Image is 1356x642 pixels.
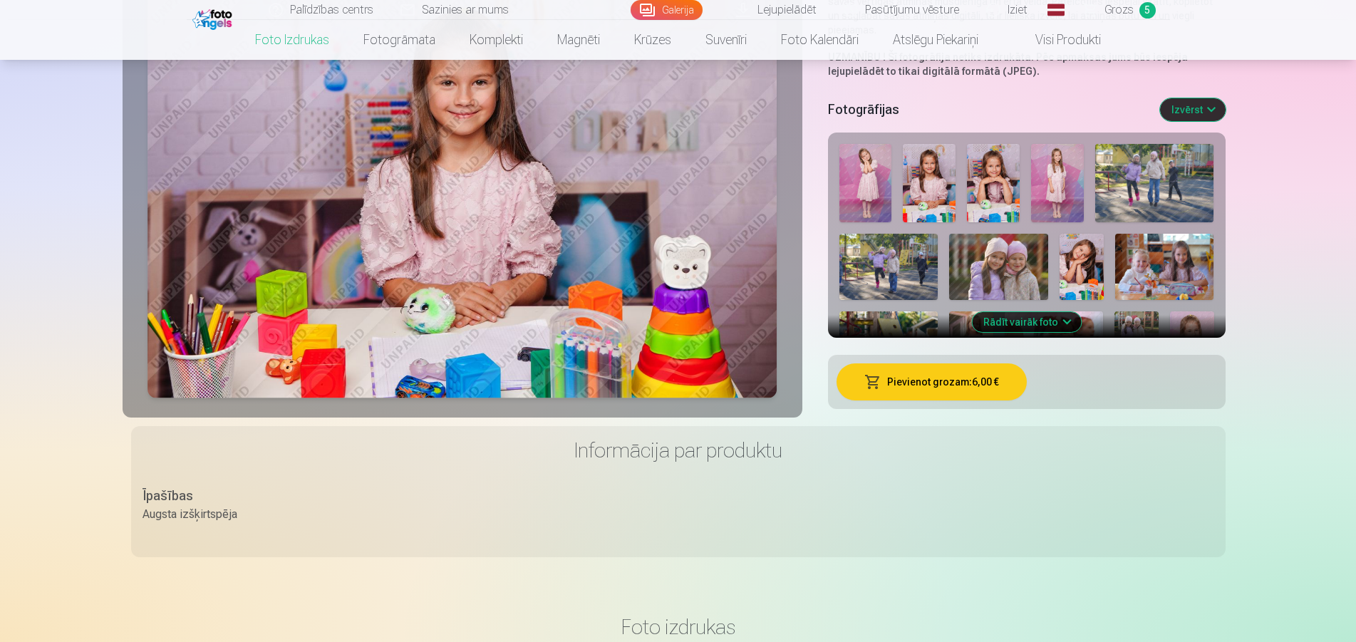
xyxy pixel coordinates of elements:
a: Magnēti [540,20,617,60]
button: Pievienot grozam:6,00 € [837,363,1027,400]
span: 5 [1139,2,1156,19]
strong: Šī fotogrāfija netiks izdrukāta. Pēc apmaksas jums būs iespēja lejupielādēt to tikai digitālā for... [828,51,1188,77]
strong: UZMANĪBU ! [828,51,886,63]
h3: Informācija par produktu [143,438,1214,463]
a: Foto izdrukas [238,20,346,60]
span: Grozs [1104,1,1134,19]
a: Atslēgu piekariņi [876,20,995,60]
a: Visi produkti [995,20,1118,60]
h5: Fotogrāfijas [828,100,1149,120]
div: Augsta izšķirtspēja [143,506,237,523]
a: Komplekti [452,20,540,60]
button: Izvērst [1160,98,1226,121]
a: Fotogrāmata [346,20,452,60]
a: Krūzes [617,20,688,60]
a: Foto kalendāri [764,20,876,60]
div: Īpašības [143,486,237,506]
h3: Foto izdrukas [143,614,1214,640]
a: Suvenīri [688,20,764,60]
img: /fa1 [192,6,236,30]
button: Rādīt vairāk foto [972,312,1081,332]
